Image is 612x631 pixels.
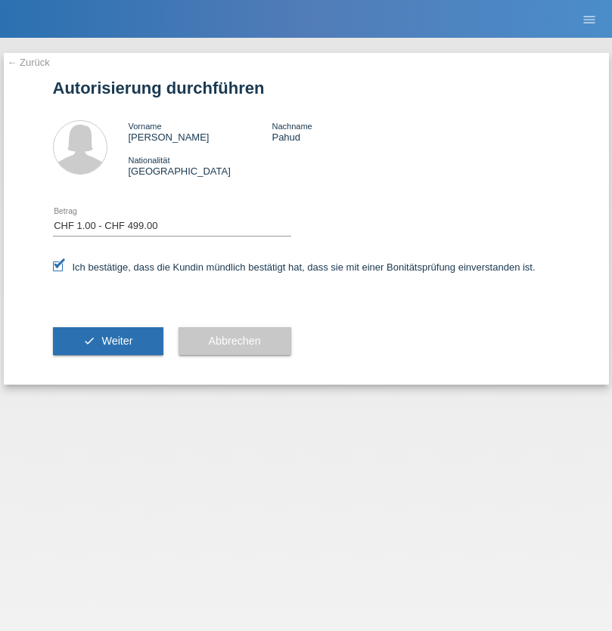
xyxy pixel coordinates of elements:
[53,327,163,356] button: check Weiter
[101,335,132,347] span: Weiter
[129,120,272,143] div: [PERSON_NAME]
[272,122,312,131] span: Nachname
[83,335,95,347] i: check
[129,156,170,165] span: Nationalität
[129,154,272,177] div: [GEOGRAPHIC_DATA]
[8,57,50,68] a: ← Zurück
[272,120,415,143] div: Pahud
[53,79,560,97] h1: Autorisierung durchführen
[129,122,162,131] span: Vorname
[574,14,604,23] a: menu
[53,261,536,273] label: Ich bestätige, dass die Kundin mündlich bestätigt hat, dass sie mit einer Bonitätsprüfung einvers...
[179,327,291,356] button: Abbrechen
[209,335,261,347] span: Abbrechen
[582,12,597,27] i: menu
